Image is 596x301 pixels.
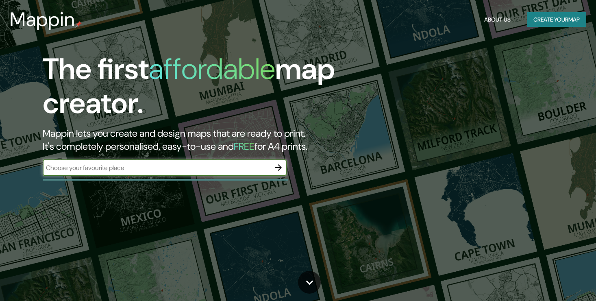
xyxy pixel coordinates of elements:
input: Choose your favourite place [43,163,270,172]
h2: Mappin lets you create and design maps that are ready to print. It's completely personalised, eas... [43,127,341,153]
img: mappin-pin [75,21,82,28]
button: About Us [481,12,514,27]
h3: Mappin [10,8,75,31]
h1: The first map creator. [43,52,341,127]
h5: FREE [234,140,254,153]
h1: affordable [149,50,275,88]
button: Create yourmap [527,12,586,27]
